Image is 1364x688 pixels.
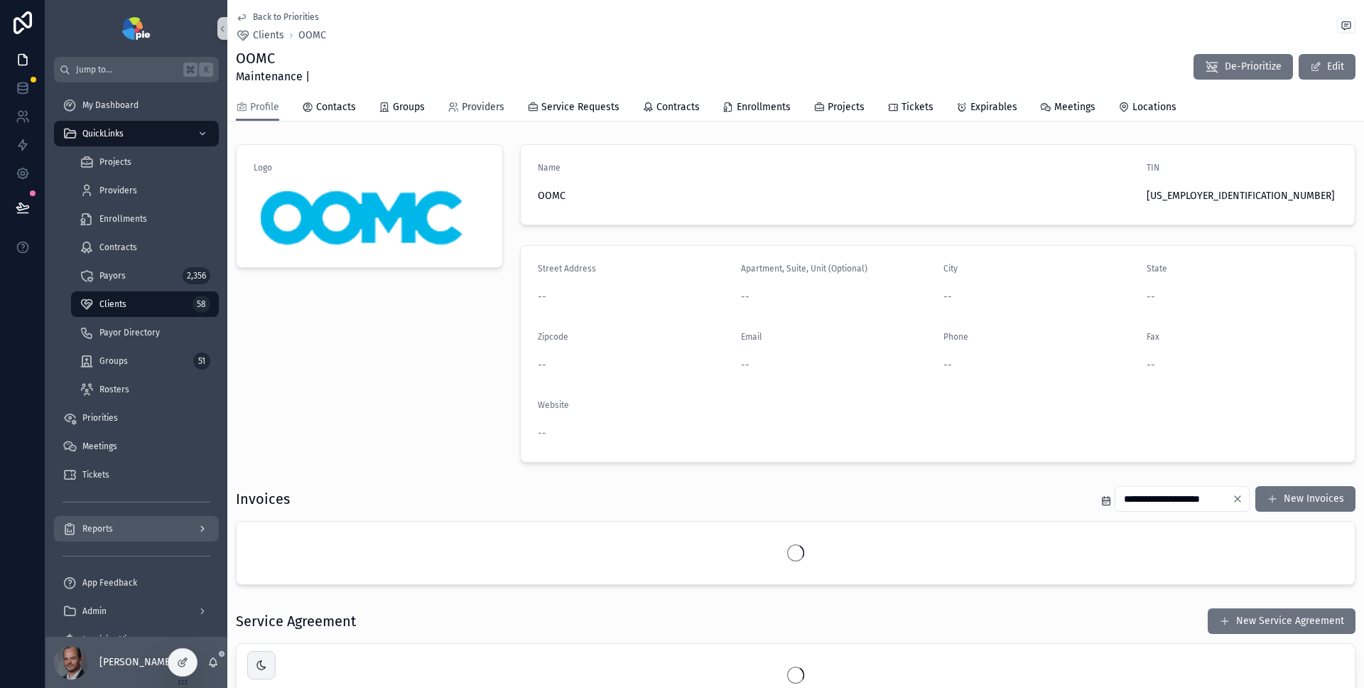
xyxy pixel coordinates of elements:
[1147,163,1159,173] span: TIN
[538,332,568,342] span: Zipcode
[1225,60,1282,74] span: De-Prioritize
[1193,54,1293,80] button: De-Prioritize
[943,290,952,304] span: --
[737,100,791,114] span: Enrollments
[236,68,310,85] span: Maintenance |
[741,290,749,304] span: --
[54,434,219,459] a: Meetings
[741,264,867,274] span: Apartment, Suite, Unit (Optional)
[71,263,219,289] a: Payors2,356
[99,299,126,310] span: Clients
[71,206,219,232] a: Enrollments
[253,28,284,43] span: Clients
[54,627,219,652] a: Invoicing Views
[193,296,210,313] div: 58
[1255,486,1355,512] button: New Invoices
[813,95,865,123] a: Projects
[82,441,117,452] span: Meetings
[236,95,279,122] a: Profile
[99,384,129,395] span: Rosters
[54,405,219,431] a: Priorities
[82,100,139,111] span: My Dashboard
[82,577,137,588] span: App Feedback
[1147,332,1159,342] span: Fax
[54,121,219,146] a: QuickLinks
[99,242,137,253] span: Contracts
[71,235,219,260] a: Contracts
[236,28,284,43] a: Clients
[71,320,219,345] a: Payor Directory
[462,100,504,114] span: Providers
[828,100,865,114] span: Projects
[1132,100,1176,114] span: Locations
[538,400,569,410] span: Website
[393,100,425,114] span: Groups
[943,358,952,372] span: --
[1118,95,1176,123] a: Locations
[82,634,142,645] span: Invoicing Views
[1147,358,1155,372] span: --
[527,95,619,123] a: Service Requests
[956,95,1017,123] a: Expirables
[254,189,465,246] img: oomc-logo.png
[379,95,425,123] a: Groups
[541,100,619,114] span: Service Requests
[538,264,596,274] span: Street Address
[71,178,219,203] a: Providers
[71,291,219,317] a: Clients58
[54,516,219,542] a: Reports
[193,353,210,370] div: 51
[943,264,958,274] span: City
[1147,290,1155,304] span: --
[99,355,128,367] span: Groups
[448,95,504,123] a: Providers
[970,100,1017,114] span: Expirables
[82,469,109,480] span: Tickets
[236,48,310,68] h1: OOMC
[1040,95,1095,123] a: Meetings
[316,100,356,114] span: Contacts
[538,426,546,441] span: --
[1232,493,1249,505] button: Clear
[538,358,546,372] span: --
[54,57,219,82] button: Jump to...K
[200,64,212,75] span: K
[54,92,219,118] a: My Dashboard
[82,606,107,617] span: Admin
[236,611,356,631] h1: Service Agreement
[538,189,1135,203] span: OOMC
[741,358,749,372] span: --
[298,28,326,43] a: OOMC
[71,149,219,175] a: Projects
[302,95,356,123] a: Contacts
[1208,608,1355,634] button: New Service Agreement
[1299,54,1355,80] button: Edit
[76,64,178,75] span: Jump to...
[54,570,219,596] a: App Feedback
[82,128,124,139] span: QuickLinks
[902,100,933,114] span: Tickets
[943,332,968,342] span: Phone
[82,523,113,534] span: Reports
[1147,264,1167,274] span: State
[887,95,933,123] a: Tickets
[656,100,700,114] span: Contracts
[99,270,126,281] span: Payors
[71,348,219,374] a: Groups51
[642,95,700,123] a: Contracts
[82,412,118,424] span: Priorities
[99,156,131,168] span: Projects
[99,213,147,225] span: Enrollments
[1054,100,1095,114] span: Meetings
[236,11,319,23] a: Back to Priorities
[122,17,150,40] img: App logo
[54,598,219,624] a: Admin
[253,11,319,23] span: Back to Priorities
[54,462,219,488] a: Tickets
[722,95,791,123] a: Enrollments
[250,100,279,114] span: Profile
[71,377,219,402] a: Rosters
[183,267,210,284] div: 2,356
